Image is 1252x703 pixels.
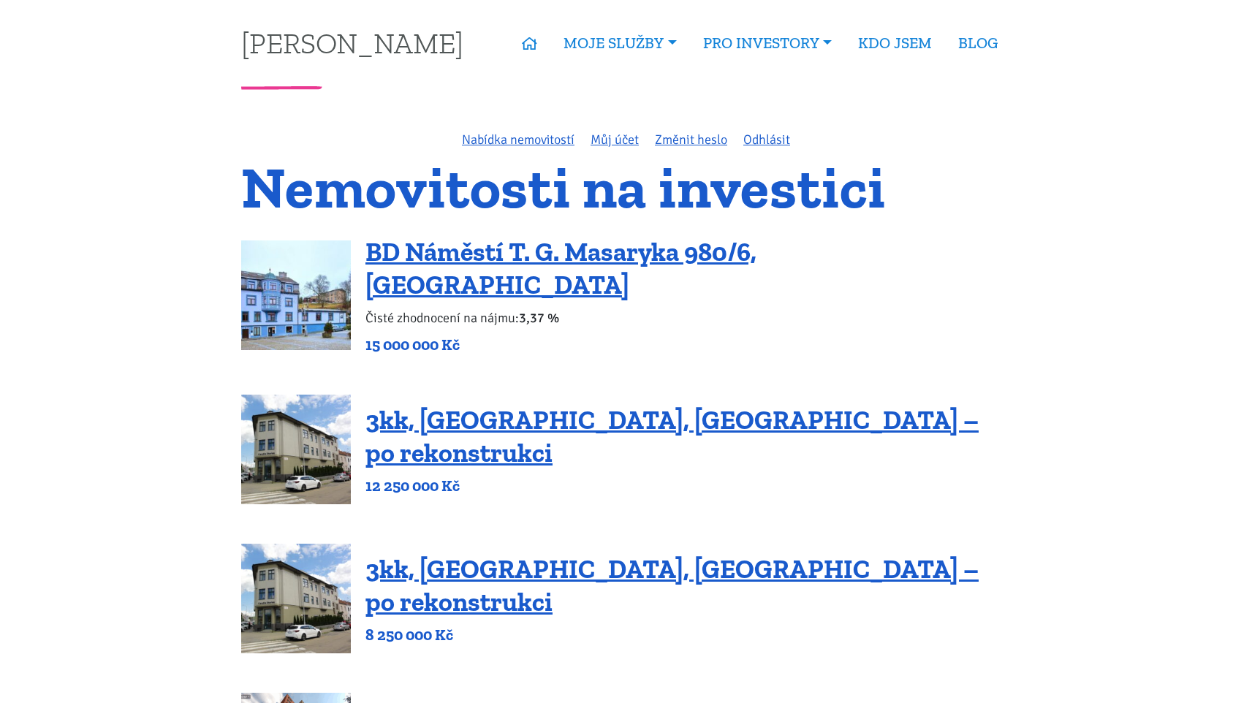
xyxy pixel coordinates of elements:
[591,132,639,148] a: Můj účet
[743,132,790,148] a: Odhlásit
[241,28,463,57] a: [PERSON_NAME]
[690,26,845,60] a: PRO INVESTORY
[365,335,1011,355] p: 15 000 000 Kč
[462,132,574,148] a: Nabídka nemovitostí
[365,476,1011,496] p: 12 250 000 Kč
[550,26,689,60] a: MOJE SLUŽBY
[365,404,979,468] a: 3kk, [GEOGRAPHIC_DATA], [GEOGRAPHIC_DATA] – po rekonstrukci
[845,26,945,60] a: KDO JSEM
[365,625,1011,645] p: 8 250 000 Kč
[655,132,727,148] a: Změnit heslo
[365,308,1011,328] p: Čisté zhodnocení na nájmu:
[365,553,979,617] a: 3kk, [GEOGRAPHIC_DATA], [GEOGRAPHIC_DATA] – po rekonstrukci
[365,236,756,300] a: BD Náměstí T. G. Masaryka 980/6, [GEOGRAPHIC_DATA]
[945,26,1011,60] a: BLOG
[241,163,1011,212] h1: Nemovitosti na investici
[519,310,559,326] b: 3,37 %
